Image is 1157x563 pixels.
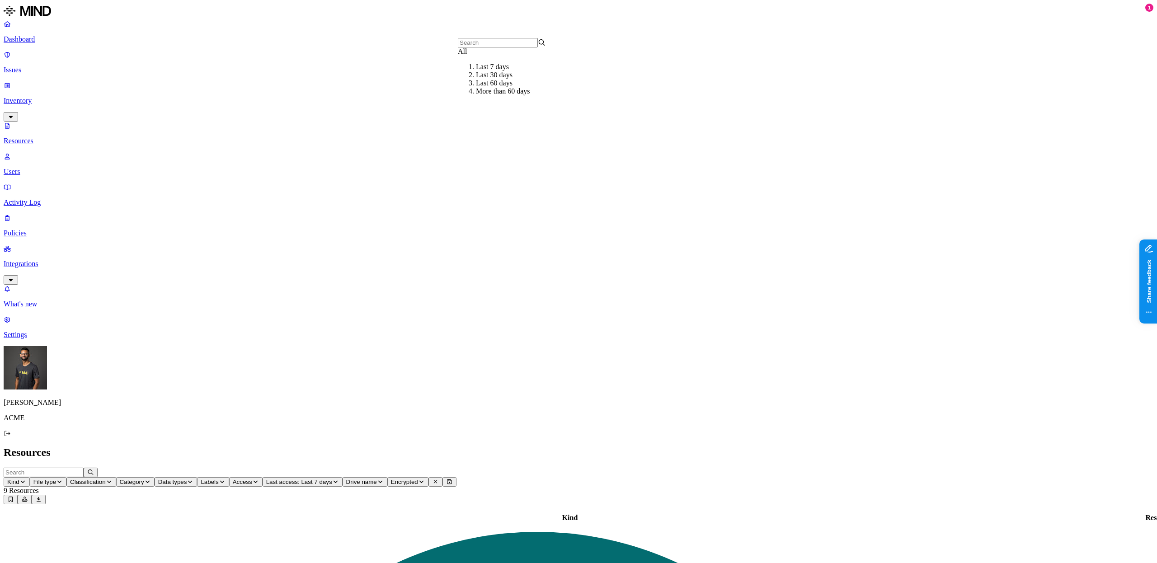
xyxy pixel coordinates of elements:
[458,47,546,56] div: All
[4,300,1153,308] p: What's new
[4,152,1153,176] a: Users
[391,479,418,485] span: Encrypted
[4,66,1153,74] p: Issues
[4,331,1153,339] p: Settings
[4,4,51,18] img: MIND
[476,79,564,87] div: Last 60 days
[4,214,1153,237] a: Policies
[201,479,218,485] span: Labels
[266,479,332,485] span: Last access: Last 7 days
[7,479,19,485] span: Kind
[4,198,1153,206] p: Activity Log
[4,315,1153,339] a: Settings
[4,51,1153,74] a: Issues
[158,479,187,485] span: Data types
[476,71,564,79] div: Last 30 days
[4,35,1153,43] p: Dashboard
[4,20,1153,43] a: Dashboard
[4,122,1153,145] a: Resources
[4,414,1153,422] p: ACME
[4,260,1153,268] p: Integrations
[476,87,564,95] div: More than 60 days
[4,97,1153,105] p: Inventory
[4,244,1153,283] a: Integrations
[4,446,1153,459] h2: Resources
[4,285,1153,308] a: What's new
[33,479,56,485] span: File type
[70,479,106,485] span: Classification
[458,38,538,47] input: Search
[4,137,1153,145] p: Resources
[4,487,39,494] span: 9 Resources
[4,168,1153,176] p: Users
[233,479,252,485] span: Access
[4,346,47,389] img: Amit Cohen
[1145,4,1153,12] div: 1
[120,479,144,485] span: Category
[346,479,377,485] span: Drive name
[476,63,564,71] div: Last 7 days
[4,229,1153,237] p: Policies
[4,4,1153,20] a: MIND
[4,81,1153,120] a: Inventory
[5,514,1135,522] div: Kind
[4,183,1153,206] a: Activity Log
[4,468,84,477] input: Search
